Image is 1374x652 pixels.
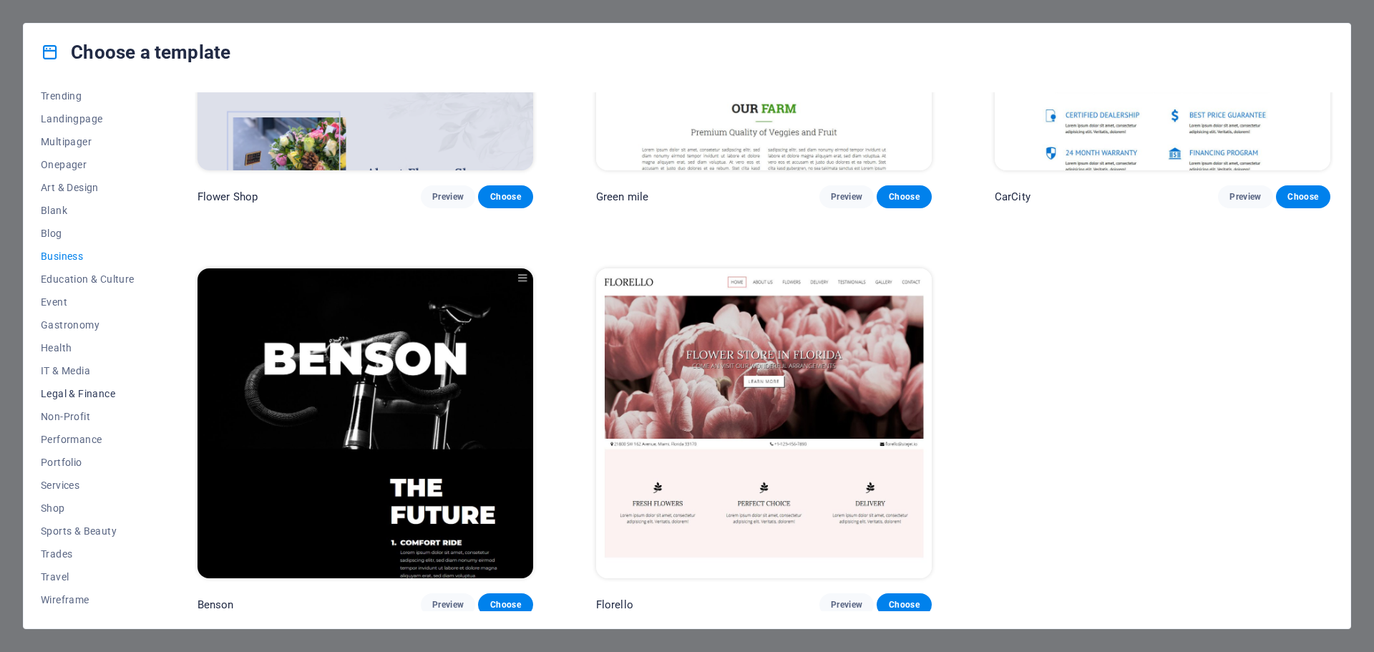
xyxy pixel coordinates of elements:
button: Business [41,245,135,268]
button: Art & Design [41,176,135,199]
button: Shop [41,497,135,520]
button: Health [41,336,135,359]
span: Choose [888,191,920,203]
button: Preview [421,185,475,208]
button: Blank [41,199,135,222]
button: Gastronomy [41,313,135,336]
p: Flower Shop [198,190,258,204]
span: Education & Culture [41,273,135,285]
span: Choose [489,191,521,203]
span: Non-Profit [41,411,135,422]
span: Sports & Beauty [41,525,135,537]
p: Florello [596,598,633,612]
span: Preview [432,191,464,203]
span: Blog [41,228,135,239]
button: Event [41,291,135,313]
span: Blank [41,205,135,216]
span: Preview [1229,191,1261,203]
button: Services [41,474,135,497]
button: Legal & Finance [41,382,135,405]
p: Green mile [596,190,648,204]
button: Trades [41,542,135,565]
button: Onepager [41,153,135,176]
button: Wireframe [41,588,135,611]
span: Travel [41,571,135,583]
button: Trending [41,84,135,107]
button: Multipager [41,130,135,153]
span: Event [41,296,135,308]
button: Choose [877,185,931,208]
span: Gastronomy [41,319,135,331]
span: Choose [1287,191,1319,203]
span: Multipager [41,136,135,147]
span: Legal & Finance [41,388,135,399]
button: Choose [478,185,532,208]
span: Preview [831,191,862,203]
button: Travel [41,565,135,588]
img: Florello [596,268,932,578]
span: Art & Design [41,182,135,193]
span: Choose [489,599,521,610]
span: Business [41,250,135,262]
p: CarCity [995,190,1030,204]
button: Non-Profit [41,405,135,428]
span: Portfolio [41,457,135,468]
button: Choose [478,593,532,616]
span: Health [41,342,135,354]
span: Services [41,480,135,491]
img: Benson [198,268,533,578]
p: Benson [198,598,234,612]
button: Preview [421,593,475,616]
button: Preview [819,593,874,616]
button: Sports & Beauty [41,520,135,542]
button: IT & Media [41,359,135,382]
button: Education & Culture [41,268,135,291]
span: Onepager [41,159,135,170]
button: Choose [877,593,931,616]
span: Trending [41,90,135,102]
span: Landingpage [41,113,135,125]
span: Shop [41,502,135,514]
span: Wireframe [41,594,135,605]
span: IT & Media [41,365,135,376]
span: Preview [432,599,464,610]
button: Preview [819,185,874,208]
button: Landingpage [41,107,135,130]
span: Performance [41,434,135,445]
span: Preview [831,599,862,610]
span: Choose [888,599,920,610]
button: Blog [41,222,135,245]
span: Trades [41,548,135,560]
button: Preview [1218,185,1272,208]
button: Performance [41,428,135,451]
button: Portfolio [41,451,135,474]
button: Choose [1276,185,1330,208]
h4: Choose a template [41,41,230,64]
